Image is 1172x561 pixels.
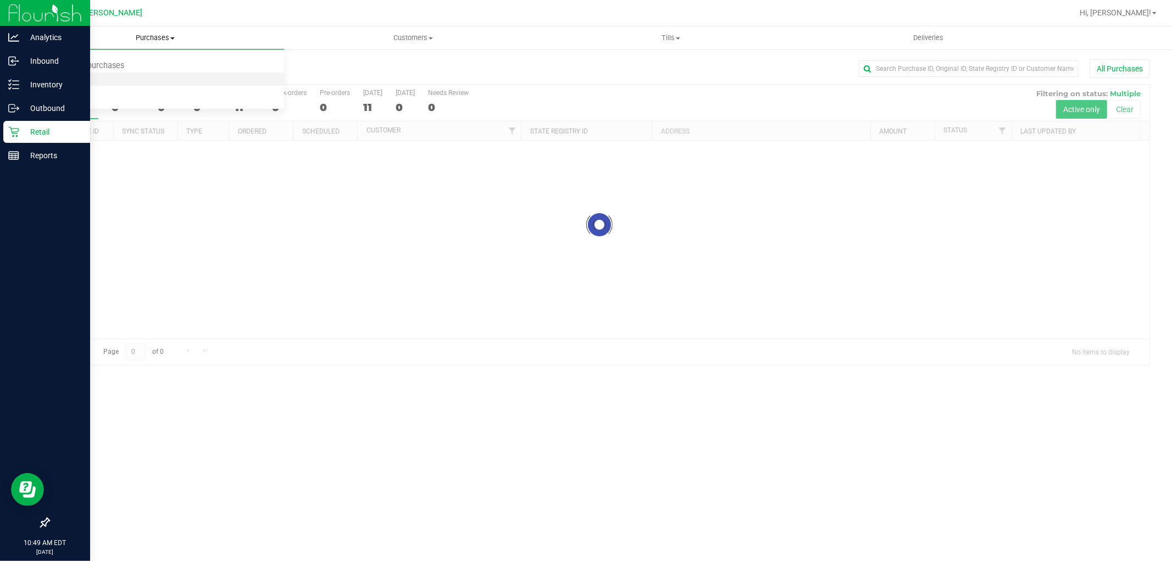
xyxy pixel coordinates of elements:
[26,26,284,49] a: Purchases Summary of purchases Fulfillment All purchases
[1090,59,1150,78] button: All Purchases
[26,33,284,43] span: Purchases
[799,26,1057,49] a: Deliveries
[5,548,85,556] p: [DATE]
[19,102,85,115] p: Outbound
[82,8,142,18] span: [PERSON_NAME]
[285,33,541,43] span: Customers
[8,150,19,161] inline-svg: Reports
[8,126,19,137] inline-svg: Retail
[8,103,19,114] inline-svg: Outbound
[859,60,1079,77] input: Search Purchase ID, Original ID, State Registry ID or Customer Name...
[542,26,799,49] a: Tills
[19,54,85,68] p: Inbound
[11,473,44,506] iframe: Resource center
[19,149,85,162] p: Reports
[19,125,85,138] p: Retail
[19,31,85,44] p: Analytics
[1080,8,1151,17] span: Hi, [PERSON_NAME]!
[8,32,19,43] inline-svg: Analytics
[898,33,958,43] span: Deliveries
[284,26,542,49] a: Customers
[8,55,19,66] inline-svg: Inbound
[19,78,85,91] p: Inventory
[5,538,85,548] p: 10:49 AM EDT
[8,79,19,90] inline-svg: Inventory
[542,33,799,43] span: Tills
